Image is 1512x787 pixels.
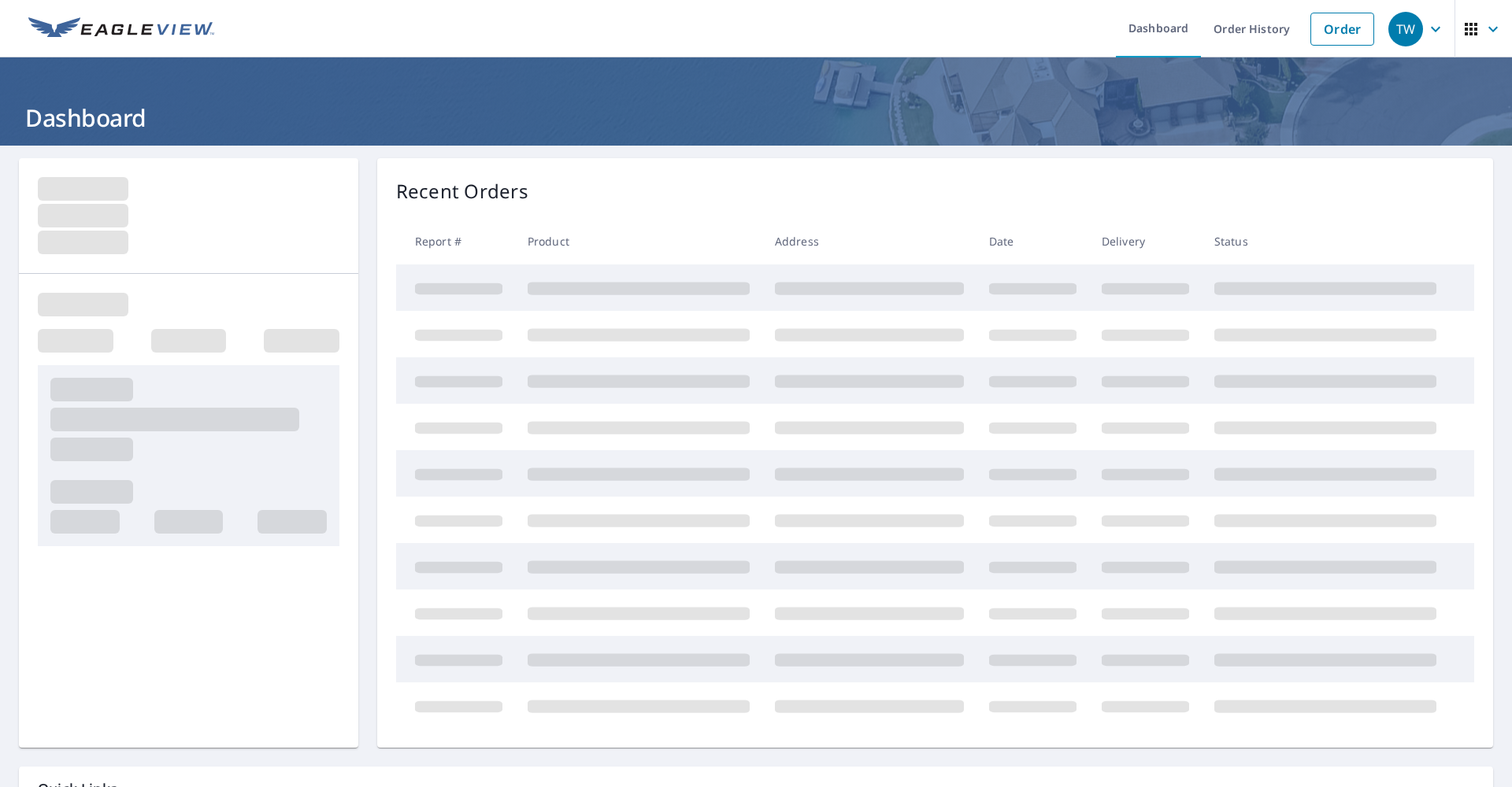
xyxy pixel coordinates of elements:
[28,17,214,41] img: EV Logo
[762,218,976,264] th: Address
[1310,13,1374,46] a: Order
[515,218,762,264] th: Product
[19,102,1493,134] h1: Dashboard
[1388,12,1423,46] div: TW
[396,177,528,205] p: Recent Orders
[396,218,515,264] th: Report #
[1202,218,1449,264] th: Status
[1089,218,1202,264] th: Delivery
[976,218,1089,264] th: Date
